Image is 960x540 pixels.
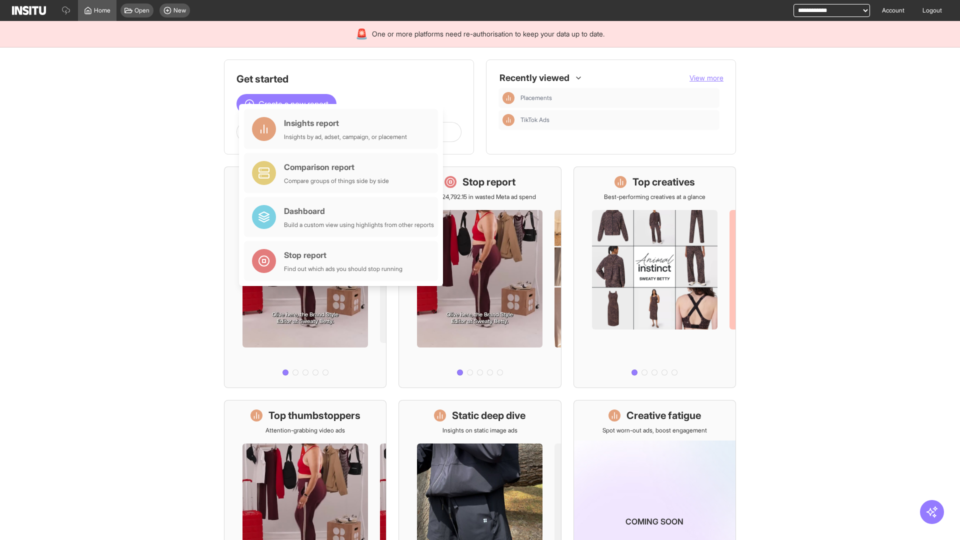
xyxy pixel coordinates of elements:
h1: Static deep dive [452,408,525,422]
span: View more [689,73,723,82]
div: Stop report [284,249,402,261]
a: Top creativesBest-performing creatives at a glance [573,166,736,388]
div: 🚨 [355,27,368,41]
div: Find out which ads you should stop running [284,265,402,273]
h1: Top thumbstoppers [268,408,360,422]
span: TikTok Ads [520,116,715,124]
a: Stop reportSave £24,792.15 in wasted Meta ad spend [398,166,561,388]
div: Build a custom view using highlights from other reports [284,221,434,229]
p: Insights on static image ads [442,426,517,434]
span: Create a new report [258,98,328,110]
img: Logo [12,6,46,15]
a: What's live nowSee all active ads instantly [224,166,386,388]
h1: Top creatives [632,175,695,189]
div: Insights by ad, adset, campaign, or placement [284,133,407,141]
h1: Stop report [462,175,515,189]
button: Create a new report [236,94,336,114]
h1: Get started [236,72,461,86]
p: Best-performing creatives at a glance [604,193,705,201]
div: Compare groups of things side by side [284,177,389,185]
span: Open [134,6,149,14]
p: Attention-grabbing video ads [265,426,345,434]
div: Comparison report [284,161,389,173]
div: Insights report [284,117,407,129]
span: Placements [520,94,715,102]
button: View more [689,73,723,83]
p: Save £24,792.15 in wasted Meta ad spend [424,193,536,201]
span: TikTok Ads [520,116,549,124]
div: Insights [502,114,514,126]
div: Insights [502,92,514,104]
span: One or more platforms need re-authorisation to keep your data up to date. [372,29,604,39]
div: Dashboard [284,205,434,217]
span: Placements [520,94,552,102]
span: New [173,6,186,14]
span: Home [94,6,110,14]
